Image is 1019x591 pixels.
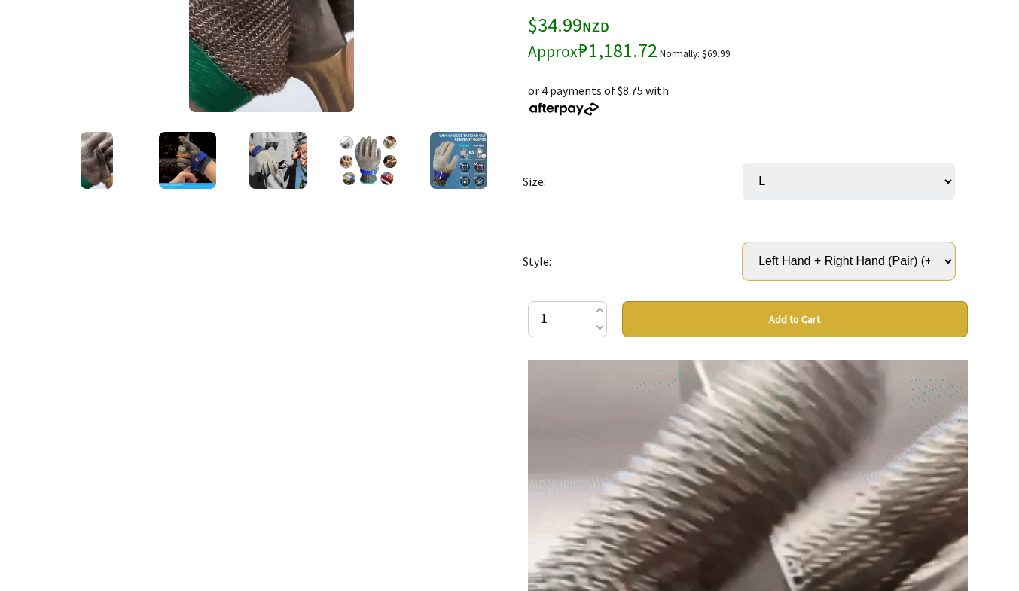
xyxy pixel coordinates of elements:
td: Style: [523,221,743,301]
small: Normally: $69.99 [660,47,731,60]
button: Add to Cart [622,301,968,337]
span: NZD [582,18,609,35]
span: $34.99 ₱1,181.72 [528,12,657,62]
img: Cut Resistant Glove-Stainless Steel Wire Metal Mesh Butcher Safety Work Glove for Meat Cutting, F... [430,132,487,189]
img: Cut Resistant Glove-Stainless Steel Wire Metal Mesh Butcher Safety Work Glove for Meat Cutting, F... [249,132,307,189]
small: Approx [528,41,578,62]
img: Cut Resistant Glove-Stainless Steel Wire Metal Mesh Butcher Safety Work Glove for Meat Cutting, F... [81,132,113,189]
img: Cut Resistant Glove-Stainless Steel Wire Metal Mesh Butcher Safety Work Glove for Meat Cutting, F... [159,132,216,189]
div: or 4 payments of $8.75 with [528,63,968,117]
img: Cut Resistant Glove-Stainless Steel Wire Metal Mesh Butcher Safety Work Glove for Meat Cutting, F... [340,132,397,189]
td: Size: [523,142,743,221]
img: Afterpay [528,102,600,116]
